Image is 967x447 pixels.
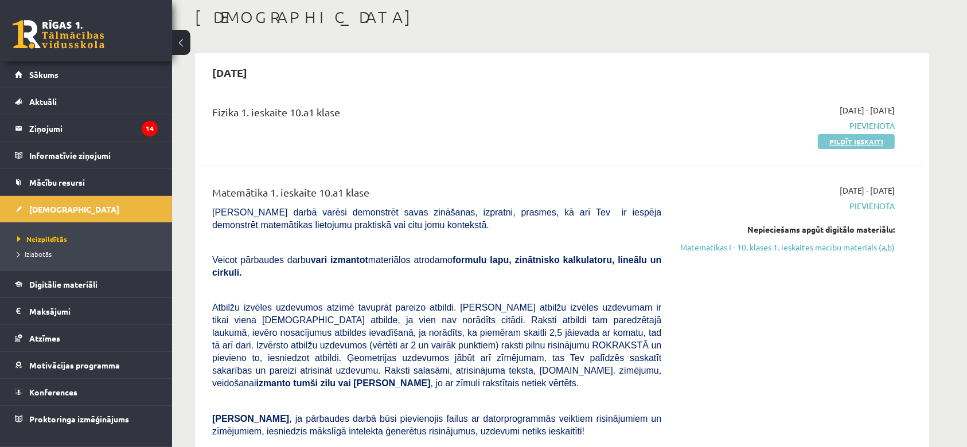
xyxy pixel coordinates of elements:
legend: Maksājumi [29,298,158,324]
a: Proktoringa izmēģinājums [15,406,158,432]
a: Ziņojumi14 [15,115,158,142]
span: Proktoringa izmēģinājums [29,414,129,424]
span: Veicot pārbaudes darbu materiālos atrodamo [212,255,661,277]
span: Konferences [29,387,77,397]
a: Sākums [15,61,158,88]
div: Matemātika 1. ieskaite 10.a1 klase [212,185,661,206]
a: Izlabotās [17,249,161,259]
legend: Informatīvie ziņojumi [29,142,158,168]
a: Maksājumi [15,298,158,324]
span: Neizpildītās [17,234,67,244]
span: , ja pārbaudes darbā būsi pievienojis failus ar datorprogrammās veiktiem risinājumiem un zīmējumi... [212,414,661,436]
a: Neizpildītās [17,234,161,244]
span: [DEMOGRAPHIC_DATA] [29,204,119,214]
span: Atbilžu izvēles uzdevumos atzīmē tavuprāt pareizo atbildi. [PERSON_NAME] atbilžu izvēles uzdevuma... [212,303,661,388]
a: [DEMOGRAPHIC_DATA] [15,196,158,222]
span: [DATE] - [DATE] [840,185,895,197]
div: Nepieciešams apgūt digitālo materiālu: [679,223,895,236]
a: Mācību resursi [15,169,158,195]
span: Digitālie materiāli [29,279,98,289]
a: Pildīt ieskaiti [818,134,895,149]
i: 14 [142,121,158,136]
a: Aktuāli [15,88,158,115]
span: Motivācijas programma [29,360,120,370]
span: Izlabotās [17,249,52,258]
a: Motivācijas programma [15,352,158,378]
b: tumši zilu vai [PERSON_NAME] [293,378,430,388]
span: [PERSON_NAME] darbā varēsi demonstrēt savas zināšanas, izpratni, prasmes, kā arī Tev ir iespēja d... [212,207,661,230]
b: izmanto [256,378,291,388]
h1: [DEMOGRAPHIC_DATA] [195,7,929,27]
span: Pievienota [679,120,895,132]
span: [DATE] - [DATE] [840,104,895,116]
a: Konferences [15,379,158,405]
div: Fizika 1. ieskaite 10.a1 klase [212,104,661,126]
span: Mācību resursi [29,177,85,187]
b: formulu lapu, zinātnisko kalkulatoru, lineālu un cirkuli. [212,255,661,277]
a: Matemātikas I - 10. klases 1. ieskaites mācību materiāls (a,b) [679,241,895,253]
span: [PERSON_NAME] [212,414,289,424]
span: Atzīmes [29,333,60,343]
span: Pievienota [679,200,895,212]
a: Digitālie materiāli [15,271,158,297]
span: Sākums [29,69,59,80]
b: vari izmantot [311,255,368,265]
a: Atzīmes [15,325,158,351]
a: Rīgas 1. Tālmācības vidusskola [13,20,104,49]
a: Informatīvie ziņojumi [15,142,158,168]
h2: [DATE] [201,59,259,86]
span: Aktuāli [29,96,57,107]
legend: Ziņojumi [29,115,158,142]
